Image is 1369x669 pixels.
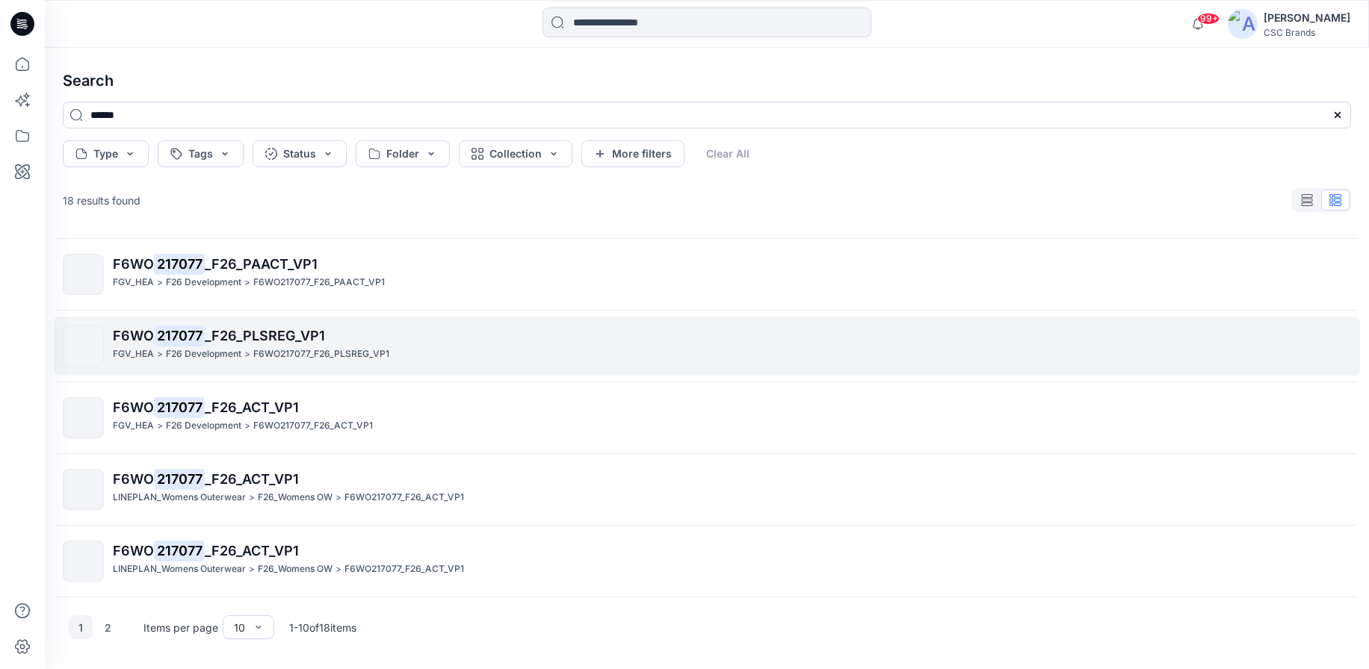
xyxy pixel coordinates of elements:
button: Folder [356,140,450,167]
a: F6WO217077_F26_PLSREG_VP1FGV_HEA>F26 Development>F6WO217077_F26_PLSREG_VP1 [54,317,1360,376]
p: FGV_HEA [113,275,154,290]
mark: 217077 [154,468,205,489]
p: F6WO217077_F26_PLSREG_VP1 [253,346,389,362]
div: 10 [234,620,245,635]
p: F26 Development [166,346,241,362]
span: _F26_PAACT_VP1 [205,256,318,272]
button: 2 [96,615,120,639]
button: 1 [69,615,93,639]
p: > [336,561,342,577]
p: > [336,490,342,505]
button: Tags [158,140,244,167]
p: FGV_HEA [113,418,154,434]
span: F6WO [113,256,154,272]
p: F6WO217077_F26_ACT_VP1 [344,561,464,577]
mark: 217077 [154,325,205,346]
p: FGV_HEA [113,346,154,362]
a: F6WO217077_F26_PAACT_VP1FGV_HEA>F26 Development>F6WO217077_F26_PAACT_VP1 [54,245,1360,304]
span: _F26_ACT_VP1 [205,543,299,558]
span: F6WO [113,328,154,343]
span: F6WO [113,543,154,558]
div: CSC Brands [1264,27,1350,38]
p: > [249,561,255,577]
p: 1 - 10 of 18 items [289,620,356,635]
button: More filters [581,140,684,167]
mark: 217077 [154,540,205,561]
span: _F26_ACT_VP1 [205,471,299,487]
mark: 217077 [154,396,205,417]
p: > [157,346,163,362]
p: LINEPLAN_Womens Outerwear [113,490,246,505]
span: 99+ [1197,13,1220,25]
mark: 217077 [154,253,205,274]
img: avatar [1228,9,1258,39]
p: F26 Development [166,418,241,434]
a: F6WO217077_F26_ACT_VP1LINEPLAN_Womens Outerwear>F26_Womens OW>F6WO217077_F26_ACT_VP1 [54,532,1360,591]
p: F26_Womens OW [258,561,333,577]
span: F6WO [113,399,154,415]
p: F26_Womens OW [258,490,333,505]
p: Items per page [143,620,218,635]
p: F26 Development [166,275,241,290]
p: > [244,275,250,290]
span: F6WO [113,471,154,487]
a: F6WO217077_F26_ACT_VP1FGV_HEA>F26 Development>F6WO217077_F26_ACT_VP1 [54,388,1360,447]
div: [PERSON_NAME] [1264,9,1350,27]
p: > [244,346,250,362]
p: > [249,490,255,505]
p: > [157,275,163,290]
p: LINEPLAN_Womens Outerwear [113,561,246,577]
p: 18 results found [63,193,140,208]
p: F6WO217077_F26_PAACT_VP1 [253,275,385,290]
p: F6WO217077_F26_ACT_VP1 [253,418,373,434]
p: F6WO217077_F26_ACT_VP1 [344,490,464,505]
p: > [244,418,250,434]
a: F6WO217077_F26_ACT_VP1LINEPLAN_Womens Outerwear>F26_Womens OW>F6WO217077_F26_ACT_VP1 [54,460,1360,519]
span: _F26_ACT_VP1 [205,399,299,415]
h4: Search [51,60,1363,102]
button: Type [63,140,149,167]
p: > [157,418,163,434]
button: Status [253,140,347,167]
button: Collection [459,140,572,167]
span: _F26_PLSREG_VP1 [205,328,325,343]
